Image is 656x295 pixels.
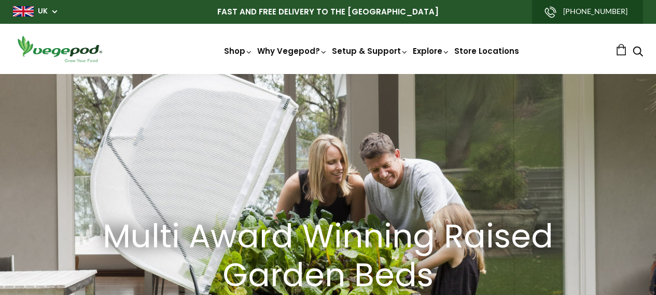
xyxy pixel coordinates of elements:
a: Setup & Support [332,46,409,56]
a: UK [38,6,48,17]
a: Search [633,47,643,58]
a: Shop [224,46,253,56]
a: Why Vegepod? [257,46,328,56]
a: Store Locations [454,46,519,56]
img: Vegepod [13,34,106,64]
img: gb_large.png [13,6,34,17]
a: Explore [413,46,450,56]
